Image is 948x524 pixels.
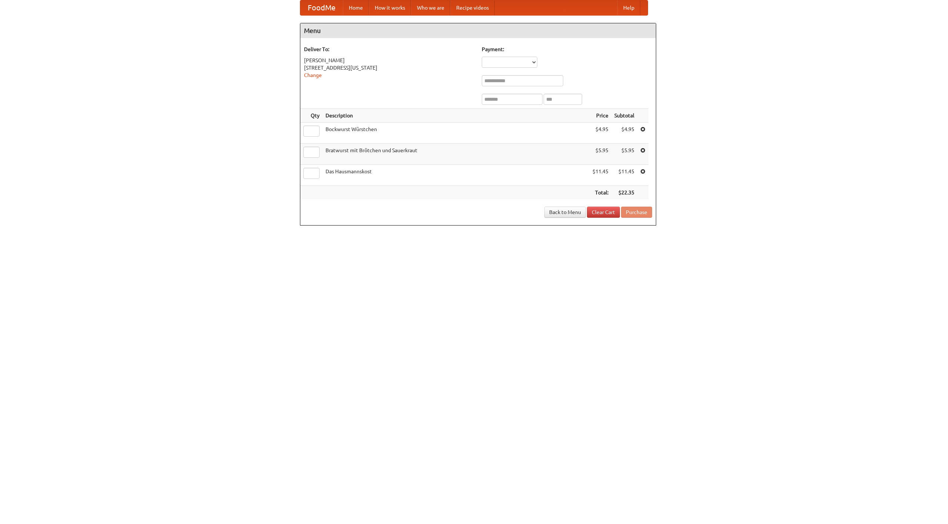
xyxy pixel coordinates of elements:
[300,109,323,123] th: Qty
[611,123,637,144] td: $4.95
[304,57,474,64] div: [PERSON_NAME]
[482,46,652,53] h5: Payment:
[323,144,590,165] td: Bratwurst mit Brötchen und Sauerkraut
[304,64,474,71] div: [STREET_ADDRESS][US_STATE]
[369,0,411,15] a: How it works
[544,207,586,218] a: Back to Menu
[323,165,590,186] td: Das Hausmannskost
[590,123,611,144] td: $4.95
[587,207,620,218] a: Clear Cart
[411,0,450,15] a: Who we are
[617,0,640,15] a: Help
[343,0,369,15] a: Home
[300,0,343,15] a: FoodMe
[304,72,322,78] a: Change
[611,165,637,186] td: $11.45
[450,0,495,15] a: Recipe videos
[611,186,637,200] th: $22.35
[590,109,611,123] th: Price
[590,186,611,200] th: Total:
[611,109,637,123] th: Subtotal
[590,144,611,165] td: $5.95
[323,109,590,123] th: Description
[323,123,590,144] td: Bockwurst Würstchen
[300,23,656,38] h4: Menu
[621,207,652,218] button: Purchase
[611,144,637,165] td: $5.95
[590,165,611,186] td: $11.45
[304,46,474,53] h5: Deliver To:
